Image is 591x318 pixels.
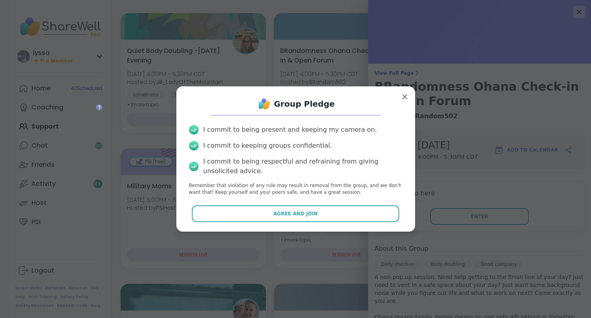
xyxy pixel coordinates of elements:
[203,141,332,150] div: I commit to keeping groups confidential.
[203,157,402,176] div: I commit to being respectful and refraining from giving unsolicited advice.
[192,205,399,222] button: Agree and Join
[273,210,318,217] span: Agree and Join
[274,98,335,109] h1: Group Pledge
[256,96,272,112] img: ShareWell Logo
[189,182,402,196] p: Remember that violation of any rule may result in removal from the group, and we don’t want that!...
[96,104,102,110] iframe: Spotlight
[203,125,377,135] div: I commit to being present and keeping my camera on.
